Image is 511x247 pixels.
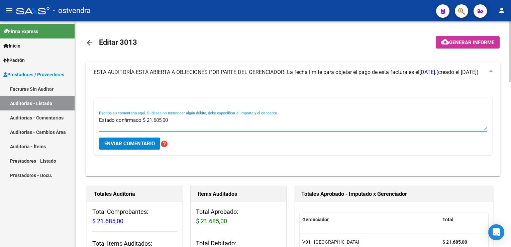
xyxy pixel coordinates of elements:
mat-icon: menu [5,6,13,14]
span: Firma Express [3,28,38,35]
strong: $ 21.685,00 [442,239,467,245]
h1: Items Auditados [198,189,279,199]
span: Gerenciador [302,217,329,222]
span: [DATE]. [419,69,436,75]
h3: Total Comprobantes: [92,207,177,226]
span: $ 21.685,00 [92,218,123,225]
datatable-header-cell: Total [440,213,483,227]
div: ESTA AUDITORÍA ESTÁ ABIERTA A OBJECIONES POR PARTE DEL GERENCIADOR. La fecha límite para objetar ... [86,83,500,176]
span: (creado el [DATE]) [436,69,479,76]
span: - ostvendra [53,3,91,18]
mat-icon: cloud_download [441,38,449,46]
span: $ 21.685,00 [196,218,227,225]
span: Editar 3013 [99,38,137,47]
span: Generar informe [449,39,494,46]
span: ESTA AUDITORÍA ESTÁ ABIERTA A OBJECIONES POR PARTE DEL GERENCIADOR. La fecha límite para objetar ... [94,69,436,75]
mat-icon: person [498,6,506,14]
datatable-header-cell: Gerenciador [300,213,440,227]
h1: Totales Aprobado - Imputado x Gerenciador [301,189,487,199]
mat-icon: arrow_back [86,39,94,47]
span: Enviar comentario [104,141,155,147]
div: Open Intercom Messenger [488,224,504,240]
h3: Total Aprobado: [196,207,281,226]
span: Inicio [3,42,20,50]
button: Enviar comentario [99,138,160,150]
span: Total [442,217,453,222]
h1: Totales Auditoría [94,189,176,199]
mat-expansion-panel-header: ESTA AUDITORÍA ESTÁ ABIERTA A OBJECIONES POR PARTE DEL GERENCIADOR. La fecha límite para objetar ... [86,62,500,83]
span: Padrón [3,57,25,64]
span: V01 - [GEOGRAPHIC_DATA] [302,239,359,245]
span: Prestadores / Proveedores [3,71,64,78]
mat-icon: help [160,140,168,148]
button: Generar informe [436,36,500,49]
